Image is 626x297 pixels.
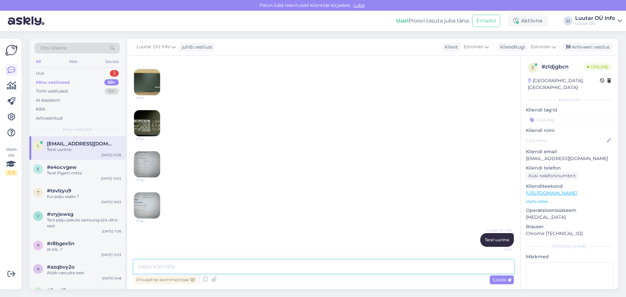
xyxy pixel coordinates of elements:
p: [EMAIL_ADDRESS][DOMAIN_NAME] [526,155,613,162]
div: [DATE] 9:48 [102,276,121,281]
div: AI Assistent [36,97,60,104]
span: #r8bgex5n [47,241,74,246]
span: r [37,243,40,248]
span: t [37,190,39,195]
div: [DATE] 11:36 [102,229,121,234]
span: Minu vestlused [63,126,92,132]
span: #azqbvy2o [47,264,75,270]
a: Luutar OÜ InfoLuutar OÜ [575,16,622,26]
span: l [37,143,39,148]
div: Küsi telefoninumbrit [526,171,578,180]
span: v [37,214,39,218]
p: Kliendi nimi [526,127,613,134]
div: 3 [110,70,119,77]
div: Arhiveeritud [36,115,63,122]
div: Klient [442,44,458,51]
div: 2 / 3 [5,170,17,176]
div: Arhiveeri vestlus [562,43,612,52]
img: Attachment [134,192,160,218]
div: [DATE] 16:52 [101,200,121,204]
span: e [37,167,39,171]
input: Lisa tag [526,115,613,125]
p: Kliendi telefon [526,165,613,171]
span: #e4ocvgew [47,164,77,170]
span: Estonian [464,43,484,51]
div: Proovi tasuta juba täna: [396,17,469,25]
div: Aktiivne [508,15,548,27]
div: # zldjgbcn [542,63,585,71]
p: Klienditeekond [526,183,613,190]
div: Tere! Pigem mitte [47,170,121,176]
div: Aitäh vastuste eest [47,270,121,276]
div: [DATE] 15:23 [101,252,121,257]
span: #jiqp43or [47,288,71,293]
div: [PERSON_NAME] [526,244,613,249]
a: [URL][DOMAIN_NAME] [526,190,577,196]
span: Luba [351,2,366,8]
span: lahtristo@gmail.com [47,141,115,147]
span: Otsi kliente [40,45,67,52]
div: Privaatne kommentaar [134,275,197,284]
div: Uus [36,70,44,77]
span: a [37,266,40,271]
div: Kliendi info [526,97,613,103]
div: Kõik [36,106,45,112]
p: Märkmed [526,253,613,260]
p: Kliendi email [526,148,613,155]
div: et siis...? [47,246,121,252]
div: Luutar OÜ Info [575,16,615,21]
div: Tere palju pakute samsung s24 ultra eest [47,217,121,229]
img: Attachment [134,151,160,177]
p: Operatsioonisüsteem [526,207,613,214]
div: juhib vestlust [179,44,213,51]
img: Askly Logo [5,44,18,56]
p: Vaata edasi ... [526,199,613,204]
div: Vaata siia [5,146,17,176]
div: Minu vestlused [36,79,70,86]
p: Kliendi tag'id [526,107,613,113]
span: 13:36 [136,96,160,100]
span: #vryjowsg [47,211,73,217]
button: Emailid [472,15,500,27]
span: Online [585,63,611,70]
b: Uus! [396,18,409,24]
span: 13:36 [136,219,160,224]
div: Web [67,57,79,66]
span: z [531,65,534,70]
span: 13:36 [136,137,160,141]
img: Attachment [134,110,160,136]
div: Luutar OÜ [575,21,615,26]
span: Luutar OÜ Info [487,228,512,233]
span: 13:36 [136,178,160,183]
p: Chrome [TECHNICAL_ID] [526,230,613,237]
span: Saada [492,277,511,283]
p: [MEDICAL_DATA] [526,214,613,221]
div: [GEOGRAPHIC_DATA], [GEOGRAPHIC_DATA] [528,77,600,91]
input: Lisa nimi [526,137,605,144]
span: Tere! uurime [485,237,509,242]
div: Tiimi vestlused [36,88,68,95]
img: Attachment [134,69,160,95]
div: Socials [104,57,120,66]
p: Brauser [526,223,613,230]
div: 99+ [105,88,119,95]
span: 13:44 [487,247,512,252]
div: Tere! uurime [47,147,121,153]
span: Estonian [531,43,551,51]
div: All [35,57,42,66]
div: [DATE] 13:36 [101,153,121,157]
div: Klienditugi [498,44,525,51]
div: [DATE] 12:02 [101,176,121,181]
div: 99+ [104,79,119,86]
span: Luutar OÜ Info [137,43,171,51]
span: #tsvlzyu9 [47,188,71,194]
div: Kui palju saaks ? [47,194,121,200]
div: LI [563,16,573,25]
